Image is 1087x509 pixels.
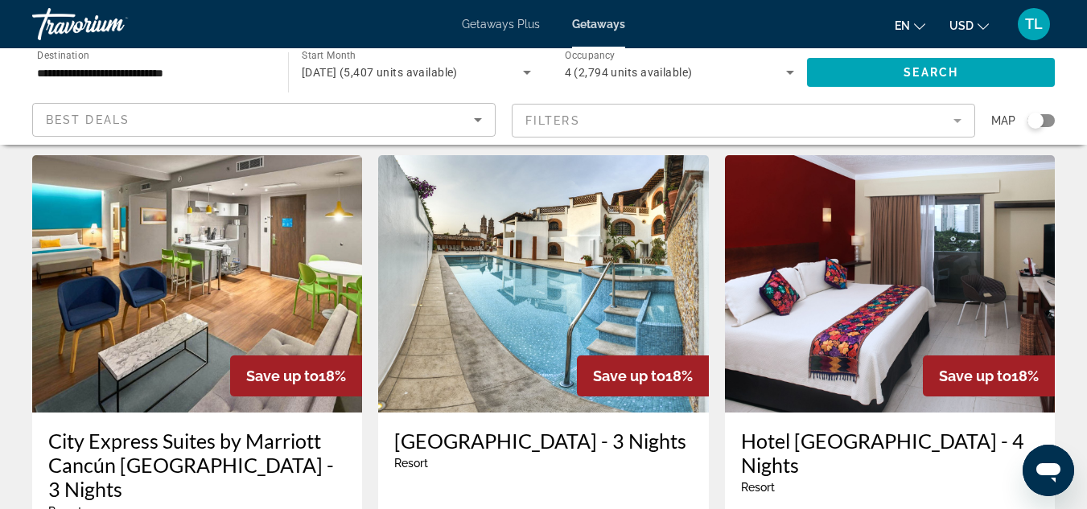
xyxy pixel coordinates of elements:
span: Destination [37,49,89,60]
a: City Express Suites by Marriott Cancún [GEOGRAPHIC_DATA] - 3 Nights [48,429,346,501]
button: Filter [512,103,975,138]
img: F873I01X.jpg [32,155,362,413]
span: Map [991,109,1015,132]
button: Change language [895,14,925,37]
span: 4 (2,794 units available) [565,66,693,79]
span: TL [1025,16,1043,32]
div: 18% [577,355,709,396]
span: USD [949,19,974,32]
div: 18% [923,355,1055,396]
span: Save up to [246,367,319,384]
span: Save up to [939,367,1011,384]
span: Start Month [302,50,356,61]
span: Best Deals [46,113,130,126]
button: User Menu [1013,7,1055,41]
div: 18% [230,355,362,396]
button: Change currency [949,14,989,37]
a: Hotel [GEOGRAPHIC_DATA] - 4 Nights [741,429,1039,477]
img: DT28O01X.jpg [378,155,708,413]
span: Occupancy [565,50,616,61]
span: en [895,19,910,32]
a: [GEOGRAPHIC_DATA] - 3 Nights [394,429,692,453]
a: Getaways Plus [462,18,540,31]
span: Save up to [593,367,665,384]
span: Resort [741,481,775,494]
span: [DATE] (5,407 units available) [302,66,458,79]
img: DY40I01X.jpg [725,155,1055,413]
button: Search [807,58,1055,87]
iframe: Button to launch messaging window [1023,445,1074,496]
a: Getaways [572,18,625,31]
mat-select: Sort by [46,110,482,129]
a: Travorium [32,3,193,45]
span: Resort [394,457,428,470]
span: Search [904,66,958,79]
